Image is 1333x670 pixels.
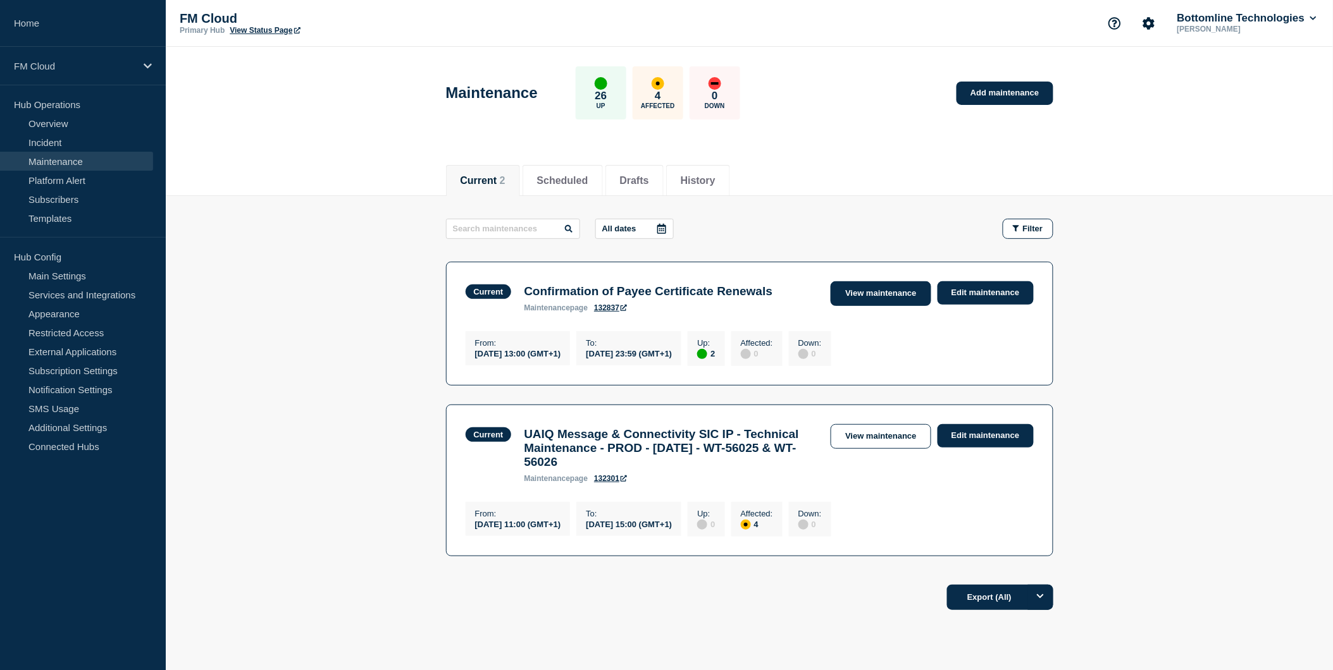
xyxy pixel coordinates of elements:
h3: Confirmation of Payee Certificate Renewals [524,284,772,298]
p: Up : [697,338,715,348]
p: From : [475,338,561,348]
p: All dates [602,224,636,233]
div: 0 [798,518,822,530]
a: 132837 [594,303,627,312]
button: Filter [1003,219,1053,239]
span: 2 [500,175,505,186]
p: Down : [798,338,822,348]
a: View maintenance [831,424,931,449]
button: Export (All) [947,585,1053,610]
a: Edit maintenance [938,281,1034,305]
div: 2 [697,348,715,359]
div: up [595,77,607,90]
div: disabled [741,349,751,359]
div: [DATE] 23:59 (GMT+1) [586,348,672,358]
div: Current [474,430,504,439]
div: [DATE] 11:00 (GMT+1) [475,518,561,529]
div: 0 [798,348,822,359]
div: affected [652,77,664,90]
p: page [524,303,588,312]
span: maintenance [524,303,570,312]
p: Affected : [741,509,773,518]
p: Down [705,102,725,109]
p: FM Cloud [14,61,135,71]
div: [DATE] 13:00 (GMT+1) [475,348,561,358]
div: [DATE] 15:00 (GMT+1) [586,518,672,529]
a: Edit maintenance [938,424,1034,448]
p: Up : [697,509,715,518]
p: Up [597,102,605,109]
button: Support [1101,10,1128,37]
p: Affected : [741,338,773,348]
a: 132301 [594,474,627,483]
div: disabled [798,349,809,359]
a: View Status Page [230,26,300,35]
div: down [709,77,721,90]
button: Bottomline Technologies [1175,12,1319,25]
button: Current 2 [461,175,505,186]
span: maintenance [524,474,570,483]
div: 4 [741,518,773,530]
button: Scheduled [537,175,588,186]
button: Options [1028,585,1053,610]
div: 0 [697,518,715,530]
input: Search maintenances [446,219,580,239]
p: Affected [641,102,674,109]
div: up [697,349,707,359]
a: Add maintenance [957,82,1053,105]
button: History [681,175,716,186]
span: Filter [1023,224,1043,233]
button: All dates [595,219,674,239]
p: Primary Hub [180,26,225,35]
div: disabled [798,520,809,530]
div: affected [741,520,751,530]
p: FM Cloud [180,11,433,26]
p: Down : [798,509,822,518]
p: To : [586,509,672,518]
div: 0 [741,348,773,359]
div: Current [474,287,504,296]
p: 26 [595,90,607,102]
a: View maintenance [831,281,931,306]
h1: Maintenance [446,84,538,102]
p: [PERSON_NAME] [1175,25,1306,33]
p: 0 [712,90,717,102]
p: To : [586,338,672,348]
button: Drafts [620,175,649,186]
p: page [524,474,588,483]
h3: UAIQ Message & Connectivity SIC IP - Technical Maintenance - PROD - [DATE] - WT-56025 & WT-56026 [524,427,818,469]
p: 4 [655,90,660,102]
button: Account settings [1136,10,1162,37]
p: From : [475,509,561,518]
div: disabled [697,520,707,530]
